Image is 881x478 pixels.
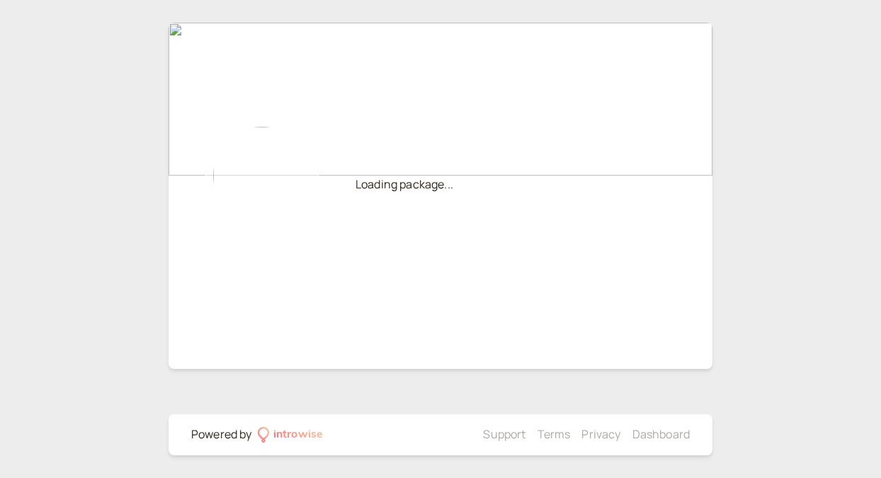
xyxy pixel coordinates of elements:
[581,426,620,442] a: Privacy
[483,426,525,442] a: Support
[273,426,323,444] div: introwise
[632,426,690,442] a: Dashboard
[191,426,252,444] div: Powered by
[538,426,571,442] a: Terms
[356,176,690,232] div: Loading package...
[258,426,324,444] a: introwise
